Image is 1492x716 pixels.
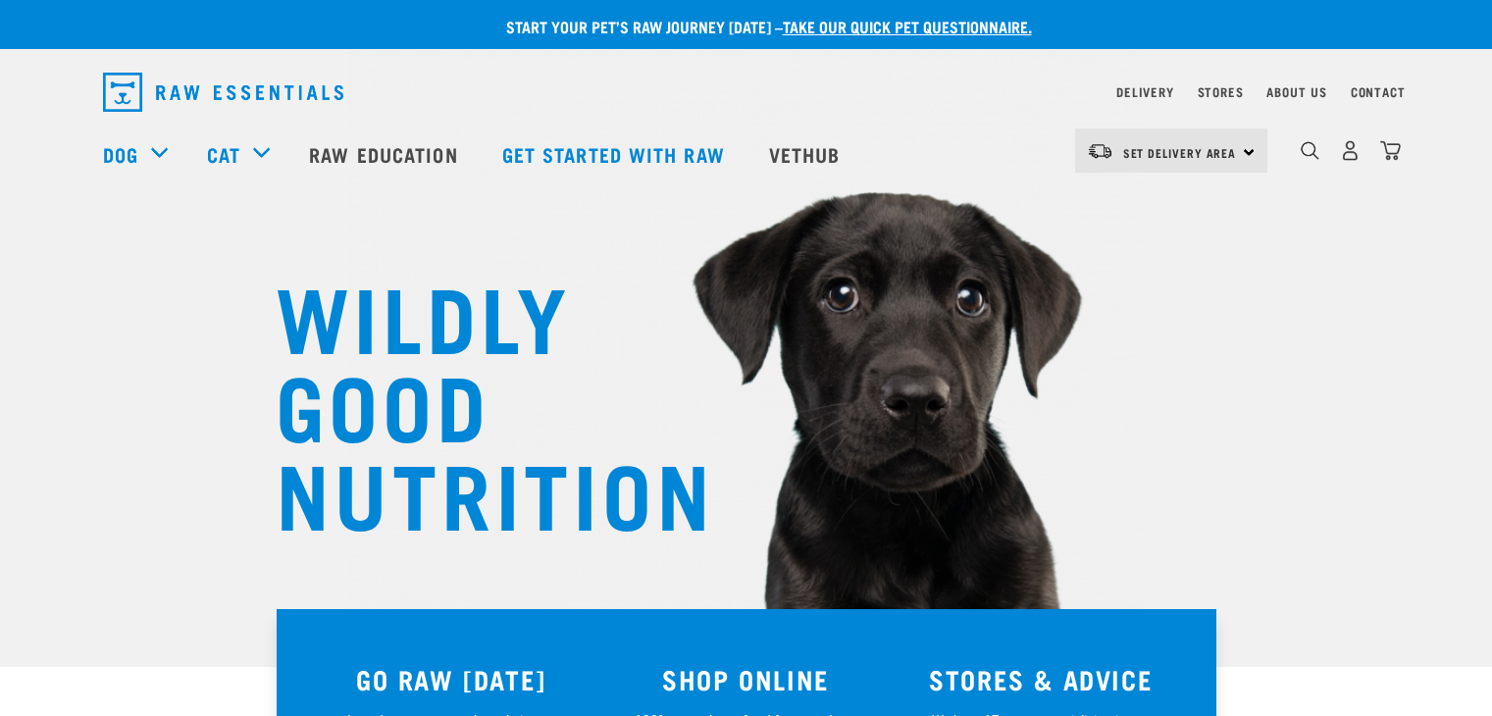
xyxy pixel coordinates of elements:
[1351,88,1406,95] a: Contact
[289,115,482,193] a: Raw Education
[483,115,749,193] a: Get started with Raw
[103,73,343,112] img: Raw Essentials Logo
[1198,88,1244,95] a: Stores
[103,139,138,169] a: Dog
[1087,142,1113,160] img: van-moving.png
[1340,140,1361,161] img: user.png
[749,115,865,193] a: Vethub
[783,22,1032,30] a: take our quick pet questionnaire.
[1301,141,1319,160] img: home-icon-1@2x.png
[207,139,240,169] a: Cat
[1123,149,1237,156] span: Set Delivery Area
[905,664,1177,694] h3: STORES & ADVICE
[316,664,588,694] h3: GO RAW [DATE]
[1116,88,1173,95] a: Delivery
[276,270,668,535] h1: WILDLY GOOD NUTRITION
[87,65,1406,120] nav: dropdown navigation
[1380,140,1401,161] img: home-icon@2x.png
[1266,88,1326,95] a: About Us
[610,664,882,694] h3: SHOP ONLINE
